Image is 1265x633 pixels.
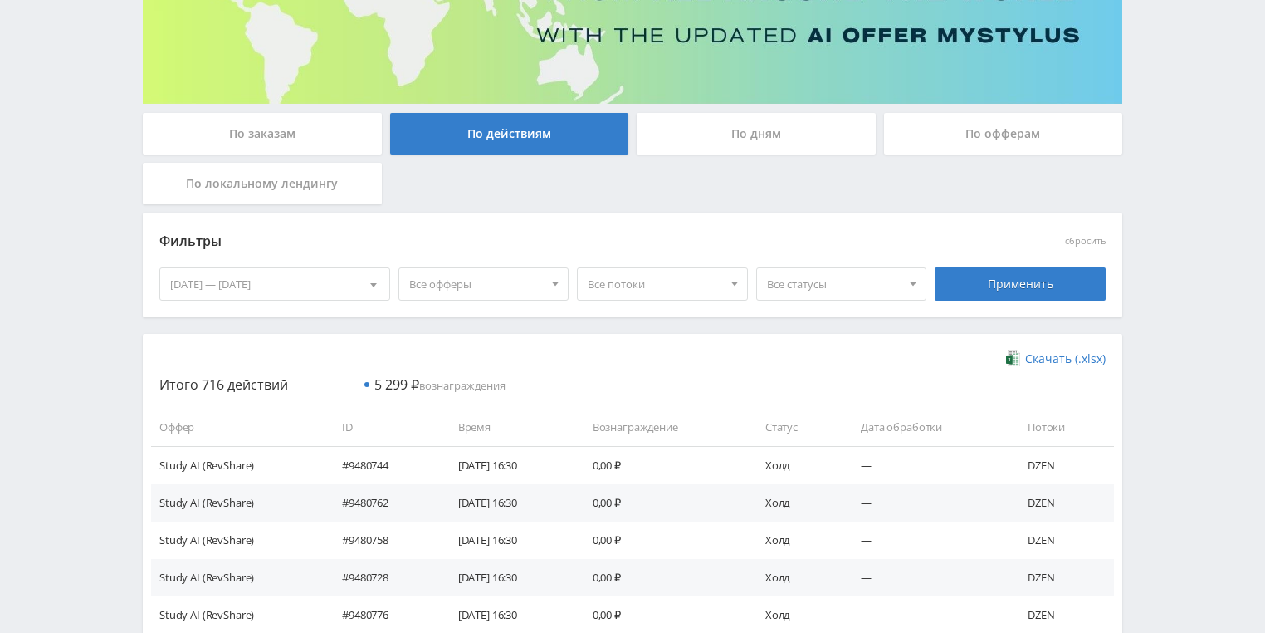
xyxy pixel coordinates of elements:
[159,375,288,394] span: Итого 716 действий
[844,559,1011,596] td: —
[749,446,844,483] td: Холд
[160,268,389,300] div: [DATE] — [DATE]
[1011,446,1114,483] td: DZEN
[749,559,844,596] td: Холд
[844,409,1011,446] td: Дата обработки
[325,522,442,559] td: #9480758
[442,484,576,522] td: [DATE] 16:30
[325,559,442,596] td: #9480728
[151,446,325,483] td: Study AI (RevShare)
[1011,484,1114,522] td: DZEN
[374,375,419,394] span: 5 299 ₽
[442,446,576,483] td: [DATE] 16:30
[374,378,506,393] span: вознаграждения
[442,409,576,446] td: Время
[151,484,325,522] td: Study AI (RevShare)
[576,446,749,483] td: 0,00 ₽
[749,409,844,446] td: Статус
[390,113,629,155] div: По действиям
[935,267,1106,301] div: Применить
[637,113,876,155] div: По дням
[576,522,749,559] td: 0,00 ₽
[588,268,722,300] span: Все потоки
[1011,409,1114,446] td: Потоки
[1025,352,1106,366] span: Скачать (.xlsx)
[844,484,1011,522] td: —
[151,522,325,559] td: Study AI (RevShare)
[325,484,442,522] td: #9480762
[1006,351,1106,367] a: Скачать (.xlsx)
[151,559,325,596] td: Study AI (RevShare)
[1011,522,1114,559] td: DZEN
[1011,559,1114,596] td: DZEN
[442,522,576,559] td: [DATE] 16:30
[151,409,325,446] td: Оффер
[749,484,844,522] td: Холд
[143,113,382,155] div: По заказам
[143,163,382,204] div: По локальному лендингу
[325,446,442,483] td: #9480744
[884,113,1123,155] div: По офферам
[767,268,901,300] span: Все статусы
[576,484,749,522] td: 0,00 ₽
[576,559,749,596] td: 0,00 ₽
[1006,350,1020,366] img: xlsx
[1065,236,1106,247] button: сбросить
[159,229,867,254] div: Фильтры
[442,559,576,596] td: [DATE] 16:30
[409,268,544,300] span: Все офферы
[325,409,442,446] td: ID
[749,522,844,559] td: Холд
[844,522,1011,559] td: —
[576,409,749,446] td: Вознаграждение
[844,446,1011,483] td: —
